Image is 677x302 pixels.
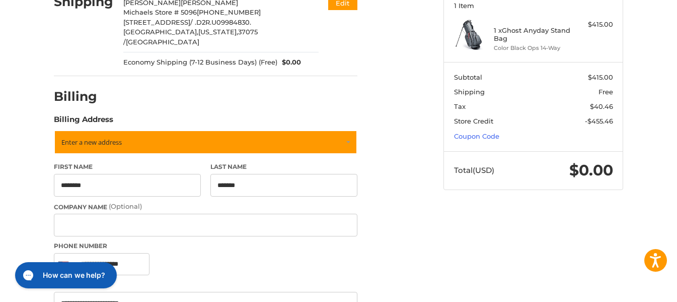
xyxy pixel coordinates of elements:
[197,8,261,16] span: [PHONE_NUMBER]
[198,28,238,36] span: [US_STATE],
[123,57,277,68] span: Economy Shipping (7-12 Business Days) (Free)
[54,114,113,130] legend: Billing Address
[454,102,466,110] span: Tax
[590,102,613,110] span: $40.46
[494,44,571,52] li: Color Black Ops 14-Way
[123,28,258,46] span: 37075 /
[277,57,302,68] span: $0.00
[54,130,357,154] a: Enter or select a different address
[454,88,485,96] span: Shipping
[454,2,613,10] h3: 1 Item
[123,8,197,16] span: Michaels Store # 5096
[573,20,613,30] div: $415.00
[454,132,499,140] a: Coupon Code
[569,161,613,179] span: $0.00
[54,254,78,275] div: United States: +1
[585,117,613,125] span: -$455.46
[126,38,199,46] span: [GEOGRAPHIC_DATA]
[123,28,198,36] span: [GEOGRAPHIC_DATA],
[454,117,493,125] span: Store Credit
[594,275,677,302] iframe: Google Customer Reviews
[54,202,357,212] label: Company Name
[61,138,122,147] span: Enter a new address
[588,73,613,81] span: $415.00
[109,202,142,210] small: (Optional)
[10,259,120,292] iframe: Gorgias live chat messenger
[123,18,190,26] span: [STREET_ADDRESS]
[54,280,357,289] label: Address
[454,73,482,81] span: Subtotal
[54,162,201,171] label: First Name
[454,165,494,175] span: Total (USD)
[210,162,357,171] label: Last Name
[54,241,357,251] label: Phone Number
[598,88,613,96] span: Free
[190,18,251,26] span: / .D2R.U09984830.
[54,89,113,104] h2: Billing
[494,26,571,43] h4: 1 x Ghost Anyday Stand Bag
